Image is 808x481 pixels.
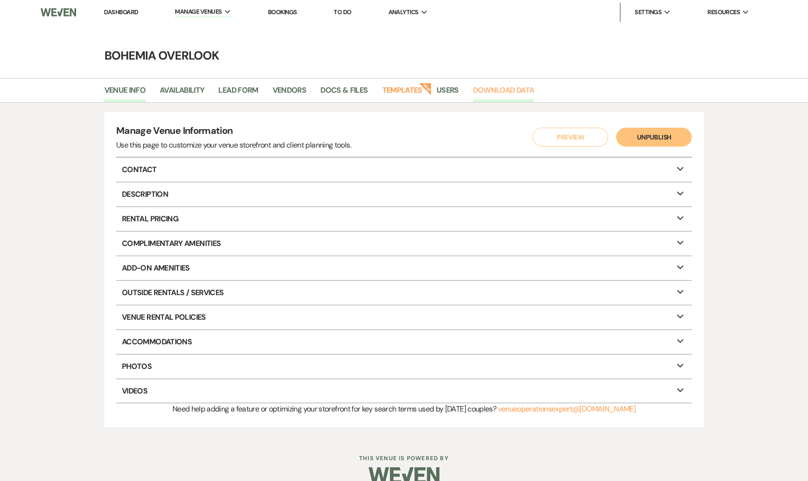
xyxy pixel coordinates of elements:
[116,183,692,206] p: Description
[116,355,692,378] p: Photos
[172,404,496,414] span: Need help adding a feature or optimizing your storefront for key search terms used by [DATE] coup...
[268,8,297,16] a: Bookings
[116,140,351,151] div: Use this page to customize your venue storefront and client planning tools.
[104,8,138,16] a: Dashboard
[175,7,222,17] span: Manage Venues
[116,256,692,280] p: Add-On Amenities
[116,281,692,305] p: Outside Rentals / Services
[64,47,744,64] h4: Bohemia Overlook
[160,84,204,102] a: Availability
[334,8,351,16] a: To Do
[320,84,368,102] a: Docs & Files
[473,84,534,102] a: Download Data
[116,158,692,182] p: Contact
[437,84,459,102] a: Users
[116,306,692,329] p: Venue Rental Policies
[116,379,692,403] p: Videos
[382,84,422,102] a: Templates
[116,232,692,255] p: Complimentary Amenities
[116,124,351,140] h4: Manage Venue Information
[616,128,692,147] button: Unpublish
[533,128,608,147] button: Preview
[498,404,636,414] a: venueoperationsexpert@[DOMAIN_NAME]
[388,8,419,17] span: Analytics
[104,84,146,102] a: Venue Info
[707,8,740,17] span: Resources
[116,207,692,231] p: Rental Pricing
[273,84,307,102] a: Vendors
[116,330,692,354] p: Accommodations
[635,8,662,17] span: Settings
[41,2,77,22] img: Weven Logo
[531,128,606,147] a: Preview
[419,82,432,95] strong: New
[218,84,258,102] a: Lead Form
